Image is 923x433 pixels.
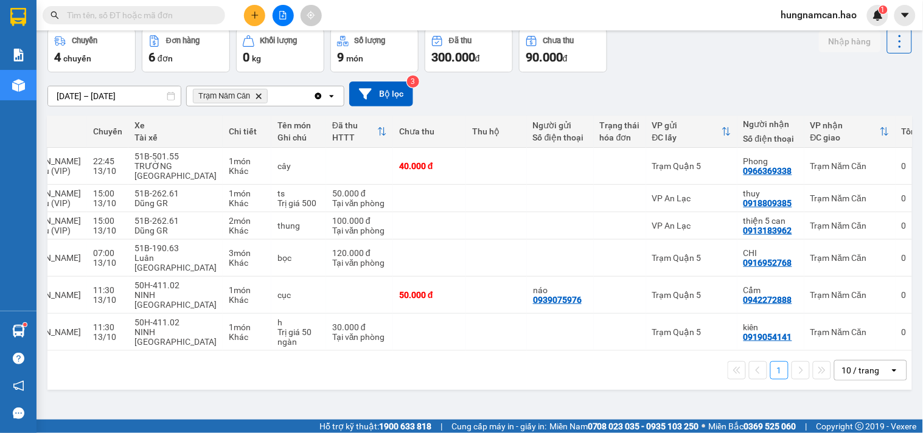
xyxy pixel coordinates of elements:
div: ts [277,189,320,198]
div: Trạm Năm Căn [810,290,890,300]
span: 90.000 [526,50,563,64]
button: Đơn hàng6đơn [142,29,230,72]
div: 51B-501.55 [134,151,217,161]
div: náo [533,285,588,295]
div: Phong [744,156,798,166]
div: CHI [744,248,798,258]
div: Trạm Quận 5 [652,253,731,263]
div: 120.000 đ [332,248,387,258]
div: Tại văn phòng [332,332,387,342]
img: warehouse-icon [12,79,25,92]
div: Trị giá 500 [277,198,320,208]
th: Toggle SortBy [804,116,896,148]
button: Chuyến4chuyến [47,29,136,72]
span: kg [252,54,261,63]
span: [PERSON_NAME] - Cà Mau (VIP) [16,156,81,176]
span: [PERSON_NAME] [16,253,81,263]
div: 51B-190.63 [134,243,217,253]
div: Trạm Quận 5 [652,290,731,300]
div: Trạng thái [600,120,640,130]
sup: 3 [407,75,419,88]
div: 15:00 [93,189,122,198]
div: 0939075976 [533,295,582,305]
span: Hỗ trợ kỹ thuật: [319,420,431,433]
div: Tài xế [134,133,217,142]
div: Chuyến [93,126,122,136]
div: Trạm Năm Căn [810,327,890,337]
span: đ [475,54,480,63]
div: Trị giá 50 ngàn [277,327,320,347]
div: Khác [229,295,265,305]
div: VP An Lạc [652,221,731,230]
div: Trạm Năm Căn [810,221,890,230]
span: [PERSON_NAME] - Cà Mau (VIP) [16,189,81,208]
span: message [13,407,24,419]
sup: 1 [879,5,888,14]
div: 100.000 đ [332,216,387,226]
span: chuyến [63,54,91,63]
div: cục [277,290,320,300]
div: NINH [GEOGRAPHIC_DATA] [134,327,217,347]
span: đơn [158,54,173,63]
li: Hotline: 02839552959 [114,45,509,60]
div: 51B-262.61 [134,189,217,198]
button: Chưa thu90.000đ [519,29,607,72]
div: Người gửi [533,120,588,130]
div: Số điện thoại [744,134,798,144]
img: logo.jpg [15,15,76,76]
input: Select a date range. [48,86,181,106]
div: 50H-411.02 [134,317,217,327]
span: Trạm Năm Căn [198,91,250,101]
div: h [277,317,320,327]
div: 0918809385 [744,198,792,208]
strong: 0708 023 035 - 0935 103 250 [588,421,699,431]
img: logo-vxr [10,8,26,26]
button: caret-down [894,5,916,26]
span: đ [563,54,568,63]
button: Số lượng9món [330,29,419,72]
span: 9 [337,50,344,64]
div: 50.000 đ [332,189,387,198]
th: Toggle SortBy [646,116,737,148]
div: 0916952768 [744,258,792,268]
button: plus [244,5,265,26]
div: 2 món [229,216,265,226]
strong: 1900 633 818 [379,421,431,431]
div: 50.000 đ [399,290,460,300]
svg: open [890,365,899,375]
div: Khối lượng [260,36,298,45]
div: 13/10 [93,295,122,305]
button: Bộ lọc [349,81,413,106]
span: search [51,11,59,19]
svg: Delete [255,92,262,100]
div: Đơn hàng [166,36,200,45]
div: Chưa thu [399,126,460,136]
div: 22:45 [93,156,122,166]
div: Khác [229,258,265,268]
span: [PERSON_NAME] - Cà Mau (VIP) [16,216,81,235]
div: 11:30 [93,322,122,332]
div: bọc [277,253,320,263]
div: Trạm Năm Căn [810,193,890,203]
div: 07:00 [93,248,122,258]
div: Tên món [277,120,320,130]
div: VP nhận [810,120,880,130]
div: Đã thu [332,120,377,130]
th: Toggle SortBy [326,116,393,148]
span: 4 [54,50,61,64]
span: Cung cấp máy in - giấy in: [451,420,546,433]
div: 13/10 [93,226,122,235]
svg: Clear all [313,91,323,101]
div: 0913183962 [744,226,792,235]
div: Luân [GEOGRAPHIC_DATA] [134,253,217,272]
input: Tìm tên, số ĐT hoặc mã đơn [67,9,211,22]
span: aim [307,11,315,19]
button: 1 [770,361,789,379]
div: VP An Lạc [652,193,731,203]
div: 13/10 [93,166,122,176]
div: Khác [229,226,265,235]
div: 1 món [229,189,265,198]
div: Trạm Quận 5 [652,161,731,171]
span: [PERSON_NAME] [16,327,81,337]
span: file-add [279,11,287,19]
